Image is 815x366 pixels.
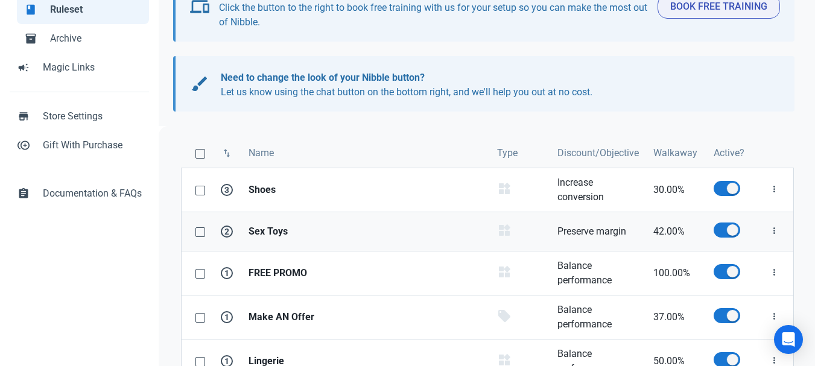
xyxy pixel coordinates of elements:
[221,267,233,279] span: 1
[10,53,149,82] a: campaignMagic Links
[221,184,233,196] span: 3
[249,310,483,324] strong: Make AN Offer
[550,168,646,212] a: Increase conversion
[221,148,232,159] span: swap_vert
[241,251,490,295] a: FREE PROMO
[241,212,490,251] a: Sex Toys
[646,212,706,251] a: 42.00%
[646,168,706,212] a: 30.00%
[221,72,425,83] b: Need to change the look of your Nibble button?
[497,146,518,160] span: Type
[241,295,490,339] a: Make AN Offer
[249,183,483,197] strong: Shoes
[50,31,142,46] span: Archive
[43,186,142,201] span: Documentation & FAQs
[249,266,483,280] strong: FREE PROMO
[43,109,142,124] span: Store Settings
[43,138,142,153] span: Gift With Purchase
[241,168,490,212] a: Shoes
[10,179,149,208] a: assignmentDocumentation & FAQs
[497,265,512,279] span: widgets
[249,224,483,239] strong: Sex Toys
[43,60,142,75] span: Magic Links
[17,138,30,150] span: control_point_duplicate
[774,325,803,354] div: Open Intercom Messenger
[190,74,209,93] span: brush
[17,60,30,72] span: campaign
[221,226,233,238] span: 2
[497,223,512,238] span: widgets
[10,102,149,131] a: storeStore Settings
[25,31,37,43] span: inventory_2
[10,131,149,160] a: control_point_duplicateGift With Purchase
[646,251,706,295] a: 100.00%
[17,109,30,121] span: store
[50,2,142,17] span: Ruleset
[653,146,697,160] span: Walkaway
[25,2,37,14] span: book
[249,146,274,160] span: Name
[17,24,149,53] a: inventory_2Archive
[550,251,646,295] a: Balance performance
[497,309,512,323] span: local_offer
[550,212,646,251] a: Preserve margin
[17,186,30,198] span: assignment
[497,181,512,196] span: widgets
[646,295,706,339] a: 37.00%
[221,311,233,323] span: 1
[550,295,646,339] a: Balance performance
[221,71,769,99] p: Let us know using the chat button on the bottom right, and we'll help you out at no cost.
[557,146,639,160] span: Discount/Objective
[714,146,744,160] span: Active?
